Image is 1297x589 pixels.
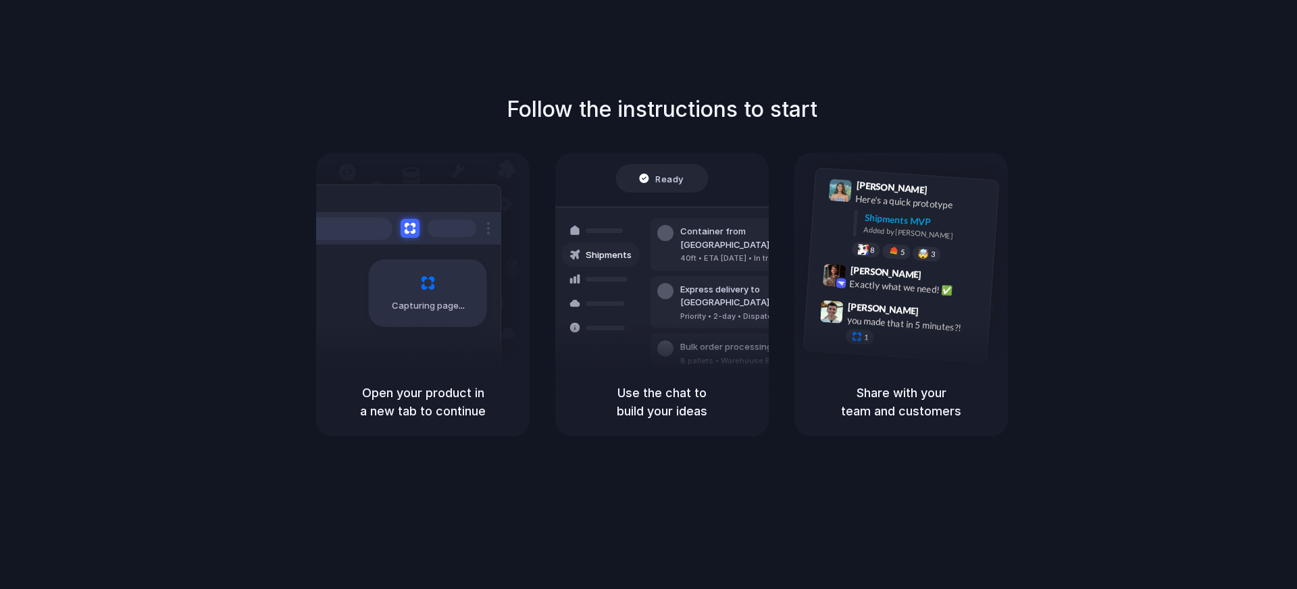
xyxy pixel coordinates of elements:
[680,311,826,322] div: Priority • 2-day • Dispatched
[931,251,936,258] span: 3
[846,313,982,336] div: you made that in 5 minutes?!
[932,184,959,201] span: 9:41 AM
[849,277,984,300] div: Exactly what we need! ✅
[571,384,753,420] h5: Use the chat to build your ideas
[864,211,989,233] div: Shipments MVP
[870,247,875,254] span: 8
[680,253,826,264] div: 40ft • ETA [DATE] • In transit
[332,384,513,420] h5: Open your product in a new tab to continue
[680,340,806,354] div: Bulk order processing
[863,224,988,244] div: Added by [PERSON_NAME]
[918,249,930,259] div: 🤯
[680,225,826,251] div: Container from [GEOGRAPHIC_DATA]
[856,178,927,197] span: [PERSON_NAME]
[507,93,817,126] h1: Follow the instructions to start
[900,249,905,256] span: 5
[848,299,919,319] span: [PERSON_NAME]
[925,270,953,286] span: 9:42 AM
[811,384,992,420] h5: Share with your team and customers
[864,334,869,341] span: 1
[656,172,684,185] span: Ready
[855,192,990,215] div: Here's a quick prototype
[586,249,632,262] span: Shipments
[923,306,950,322] span: 9:47 AM
[680,283,826,309] div: Express delivery to [GEOGRAPHIC_DATA]
[680,355,806,367] div: 8 pallets • Warehouse B • Packed
[392,299,467,313] span: Capturing page
[850,263,921,282] span: [PERSON_NAME]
